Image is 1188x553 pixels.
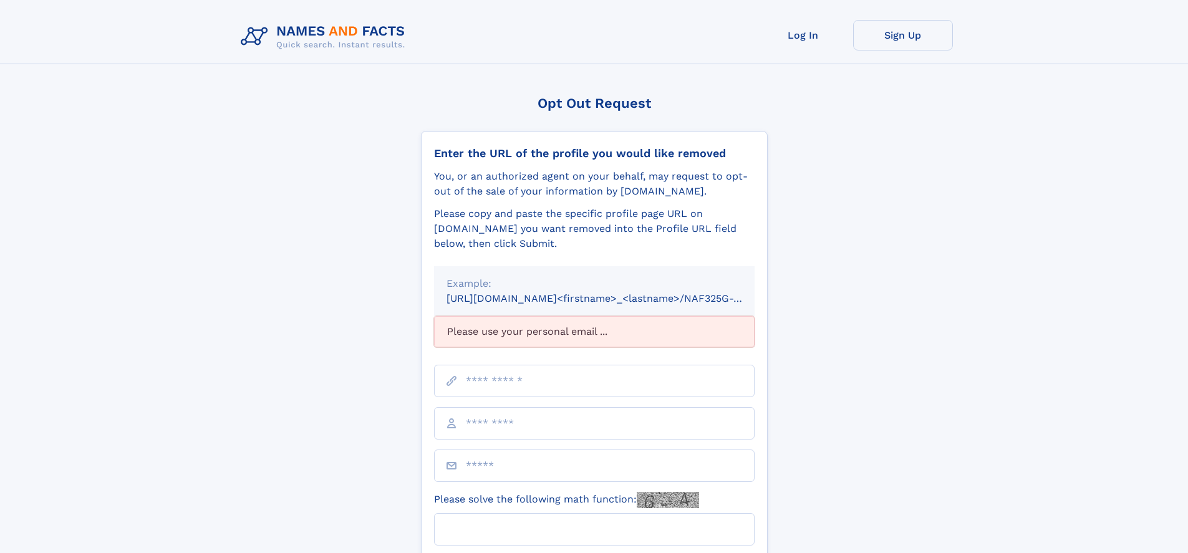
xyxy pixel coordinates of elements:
div: Enter the URL of the profile you would like removed [434,147,755,160]
div: Please use your personal email ... [434,316,755,347]
img: Logo Names and Facts [236,20,415,54]
label: Please solve the following math function: [434,492,699,508]
div: Opt Out Request [421,95,768,111]
a: Log In [753,20,853,50]
div: Example: [447,276,742,291]
div: Please copy and paste the specific profile page URL on [DOMAIN_NAME] you want removed into the Pr... [434,206,755,251]
a: Sign Up [853,20,953,50]
small: [URL][DOMAIN_NAME]<firstname>_<lastname>/NAF325G-xxxxxxxx [447,292,778,304]
div: You, or an authorized agent on your behalf, may request to opt-out of the sale of your informatio... [434,169,755,199]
